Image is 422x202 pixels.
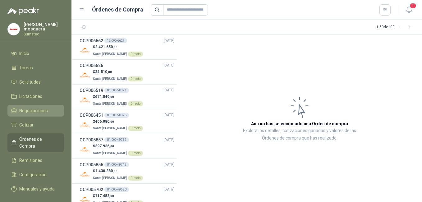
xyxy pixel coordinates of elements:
[93,126,127,130] span: Santa [PERSON_NAME]
[93,143,143,149] p: $
[19,79,41,85] span: Solicitudes
[93,102,127,105] span: Santa [PERSON_NAME]
[80,112,174,131] a: OCP00645101-OC-50326[DATE] Company Logo$406.980,00Santa [PERSON_NAME]Directo
[80,169,90,180] img: Company Logo
[19,122,34,128] span: Cotizar
[95,70,112,74] span: 34.510
[163,38,174,44] span: [DATE]
[163,87,174,93] span: [DATE]
[95,194,114,198] span: 117.453
[163,112,174,118] span: [DATE]
[80,37,103,44] h3: OCP006662
[104,162,129,167] div: 01-OC-49742
[163,162,174,168] span: [DATE]
[19,136,58,149] span: Órdenes de Compra
[403,4,415,16] button: 1
[128,101,143,106] div: Directo
[80,45,90,56] img: Company Logo
[7,90,64,102] a: Licitaciones
[19,64,33,71] span: Tareas
[80,136,103,143] h3: OCP005857
[7,119,64,131] a: Cotizar
[7,7,39,15] img: Logo peakr
[128,52,143,57] div: Directo
[7,154,64,166] a: Remisiones
[113,169,117,173] span: ,00
[80,87,174,107] a: OCP00651901-OC-50371[DATE] Company Logo$674.849,00Santa [PERSON_NAME]Directo
[19,186,55,192] span: Manuales y ayuda
[19,171,47,178] span: Configuración
[95,45,117,49] span: 2.421.650
[7,48,64,59] a: Inicio
[7,169,64,181] a: Configuración
[80,136,174,156] a: OCP00585701-OC-49752[DATE] Company Logo$397.936,00Santa [PERSON_NAME]Directo
[95,169,117,173] span: 1.430.380
[104,137,129,142] div: 01-OC-49752
[163,187,174,193] span: [DATE]
[128,176,143,181] div: Directo
[239,127,360,142] p: Explora los detalles, cotizaciones ganadas y valores de las Órdenes de compra que has realizado.
[19,93,42,100] span: Licitaciones
[113,45,117,49] span: ,00
[19,157,42,164] span: Remisiones
[19,50,29,57] span: Inicio
[376,22,415,32] div: 1 - 50 de 103
[7,105,64,117] a: Negociaciones
[80,87,103,94] h3: OCP006519
[80,70,90,81] img: Company Logo
[80,119,90,130] img: Company Logo
[109,120,114,123] span: ,00
[104,113,129,118] div: 01-OC-50326
[163,137,174,143] span: [DATE]
[80,161,174,181] a: OCP00585601-OC-49742[DATE] Company Logo$1.430.380,00Santa [PERSON_NAME]Directo
[80,112,103,119] h3: OCP006451
[93,176,127,180] span: Santa [PERSON_NAME]
[128,126,143,131] div: Directo
[109,194,114,198] span: ,00
[7,62,64,74] a: Tareas
[109,95,114,99] span: ,00
[93,44,143,50] p: $
[8,23,20,35] img: Company Logo
[93,69,143,75] p: $
[104,38,127,43] div: 12-OC-6627
[93,77,127,80] span: Santa [PERSON_NAME]
[410,3,416,9] span: 1
[92,5,143,14] h1: Órdenes de Compra
[95,144,114,148] span: 397.936
[7,183,64,195] a: Manuales y ayuda
[93,52,127,56] span: Santa [PERSON_NAME]
[19,107,48,114] span: Negociaciones
[7,76,64,88] a: Solicitudes
[95,94,114,99] span: 674.849
[80,161,103,168] h3: OCP005856
[80,144,90,155] img: Company Logo
[109,145,114,148] span: ,00
[163,62,174,68] span: [DATE]
[80,37,174,57] a: OCP00666212-OC-6627[DATE] Company Logo$2.421.650,00Santa [PERSON_NAME]Directo
[107,70,112,74] span: ,00
[251,120,348,127] h3: Aún no has seleccionado una Orden de compra
[93,151,127,155] span: Santa [PERSON_NAME]
[80,62,103,69] h3: OCP006526
[24,22,64,31] p: [PERSON_NAME] mosquera
[95,119,114,124] span: 406.980
[80,186,103,193] h3: OCP005702
[80,62,174,82] a: OCP006526[DATE] Company Logo$34.510,00Santa [PERSON_NAME]Directo
[128,151,143,156] div: Directo
[104,187,129,192] div: 01-OC-49520
[93,119,143,125] p: $
[24,32,64,36] p: Sumatec
[7,133,64,152] a: Órdenes de Compra
[93,94,143,100] p: $
[93,168,143,174] p: $
[80,95,90,106] img: Company Logo
[93,193,143,199] p: $
[128,76,143,81] div: Directo
[104,88,129,93] div: 01-OC-50371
